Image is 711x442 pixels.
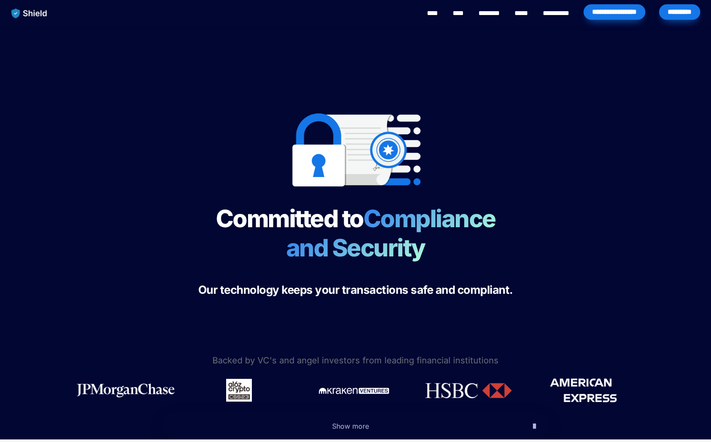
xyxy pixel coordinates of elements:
span: Backed by VC's and angel investors from leading financial institutions [212,355,499,366]
span: Compliance and Security [286,204,505,262]
img: website logo [7,4,51,22]
span: Our technology keeps your transactions safe and compliant. [198,283,513,296]
span: Committed to [216,204,363,233]
button: Show more [163,413,549,439]
span: Show more [332,422,369,430]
